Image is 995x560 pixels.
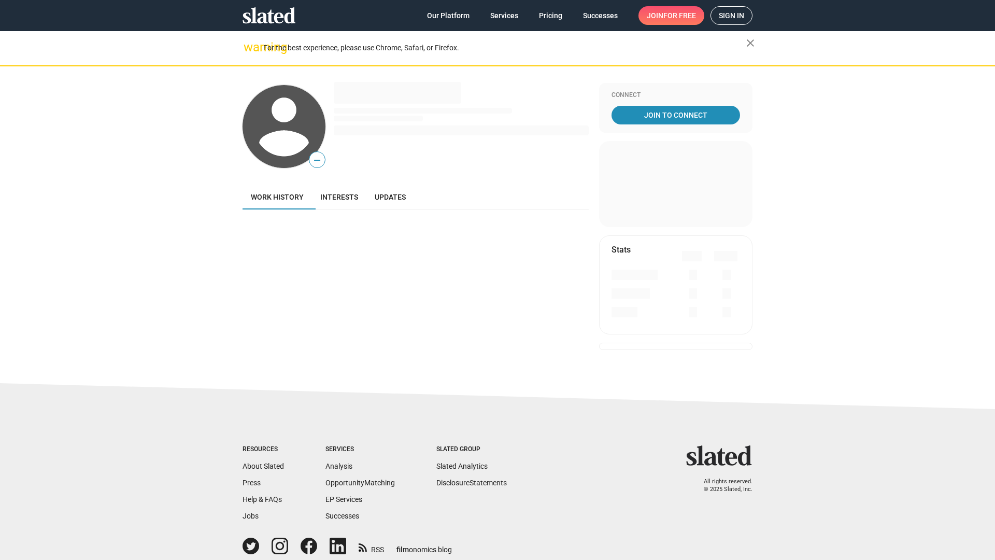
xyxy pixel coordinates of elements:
span: Updates [375,193,406,201]
mat-icon: close [744,37,757,49]
a: Slated Analytics [436,462,488,470]
div: Connect [612,91,740,100]
a: Pricing [531,6,571,25]
a: RSS [359,539,384,555]
a: OpportunityMatching [325,479,395,487]
span: Interests [320,193,358,201]
span: Successes [583,6,618,25]
mat-icon: warning [244,41,256,53]
a: Interests [312,185,366,209]
a: Press [243,479,261,487]
span: film [396,545,409,554]
a: Updates [366,185,414,209]
a: Sign in [710,6,752,25]
span: Sign in [719,7,744,24]
span: Our Platform [427,6,470,25]
span: Join [647,6,696,25]
span: — [309,153,325,167]
div: For the best experience, please use Chrome, Safari, or Firefox. [263,41,746,55]
div: Resources [243,445,284,454]
div: Services [325,445,395,454]
a: Join To Connect [612,106,740,124]
a: About Slated [243,462,284,470]
a: Joinfor free [638,6,704,25]
a: DisclosureStatements [436,479,507,487]
span: Join To Connect [614,106,738,124]
a: Jobs [243,512,259,520]
span: Pricing [539,6,562,25]
a: Services [482,6,527,25]
mat-card-title: Stats [612,244,631,255]
a: Successes [325,512,359,520]
a: filmonomics blog [396,537,452,555]
span: for free [663,6,696,25]
a: EP Services [325,495,362,503]
a: Analysis [325,462,352,470]
a: Our Platform [419,6,478,25]
a: Successes [575,6,626,25]
p: All rights reserved. © 2025 Slated, Inc. [693,478,752,493]
a: Work history [243,185,312,209]
span: Work history [251,193,304,201]
span: Services [490,6,518,25]
div: Slated Group [436,445,507,454]
a: Help & FAQs [243,495,282,503]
